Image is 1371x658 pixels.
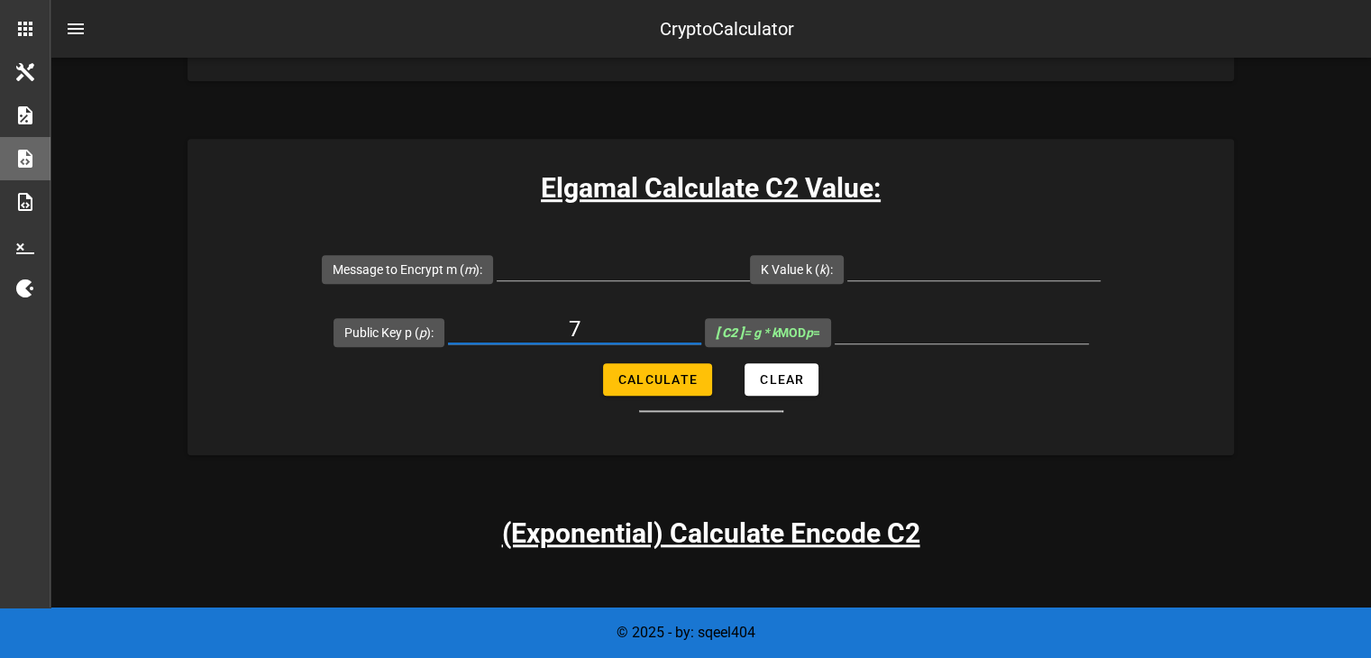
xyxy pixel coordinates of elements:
[759,372,804,387] span: Clear
[419,325,426,340] i: p
[603,363,712,396] button: Calculate
[617,372,698,387] span: Calculate
[716,325,744,340] b: [ C2 ]
[761,260,833,279] label: K Value k ( ):
[660,15,794,42] div: CryptoCalculator
[716,325,778,340] i: = g * k
[745,363,818,396] button: Clear
[333,260,482,279] label: Message to Encrypt m ( ):
[819,262,826,277] i: k
[617,624,755,641] span: © 2025 - by: sqeel404
[344,324,434,342] label: Public Key p ( ):
[464,262,475,277] i: m
[806,325,813,340] i: p
[54,7,97,50] button: nav-menu-toggle
[502,513,920,553] h3: (Exponential) Calculate Encode C2
[716,325,820,340] span: MOD =
[187,168,1234,208] h3: Elgamal Calculate C2 Value:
